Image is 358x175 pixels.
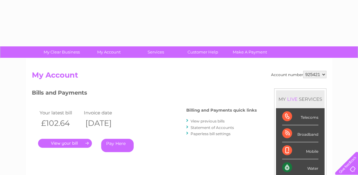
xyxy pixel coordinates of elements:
[82,109,127,117] td: Invoice date
[286,96,299,102] div: LIVE
[38,117,83,130] th: £102.64
[282,142,318,159] div: Mobile
[38,109,83,117] td: Your latest bill
[36,46,87,58] a: My Clear Business
[191,119,225,123] a: View previous bills
[38,139,92,148] a: .
[130,46,181,58] a: Services
[276,90,325,108] div: MY SERVICES
[191,125,234,130] a: Statement of Accounts
[224,46,275,58] a: Make A Payment
[82,117,127,130] th: [DATE]
[282,125,318,142] div: Broadband
[271,71,326,78] div: Account number
[186,108,257,113] h4: Billing and Payments quick links
[32,88,257,99] h3: Bills and Payments
[83,46,134,58] a: My Account
[191,131,231,136] a: Paperless bill settings
[101,139,134,152] a: Pay Here
[32,71,326,83] h2: My Account
[177,46,228,58] a: Customer Help
[282,108,318,125] div: Telecoms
